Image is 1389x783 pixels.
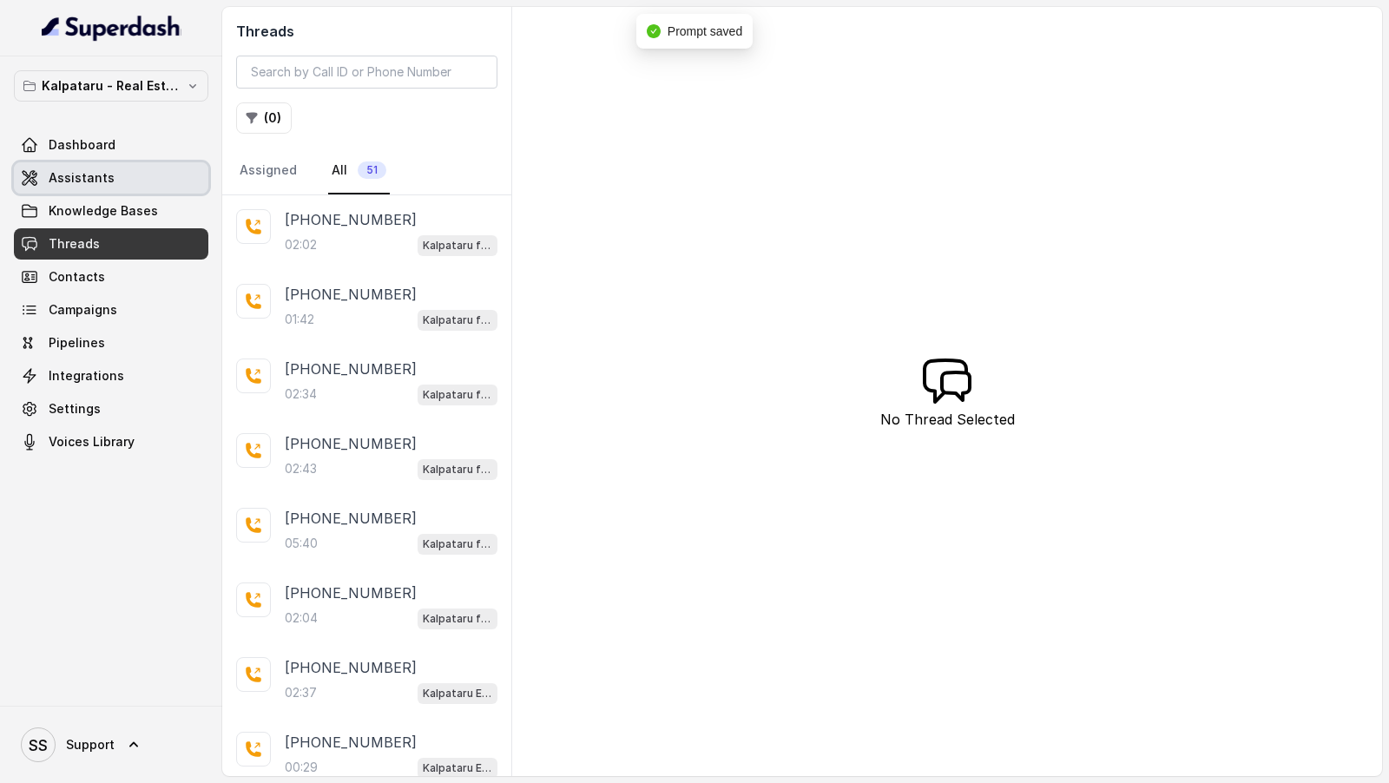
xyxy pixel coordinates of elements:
[285,535,318,552] p: 05:40
[285,582,417,603] p: [PHONE_NUMBER]
[14,195,208,227] a: Knowledge Bases
[285,732,417,753] p: [PHONE_NUMBER]
[14,426,208,457] a: Voices Library
[285,460,317,477] p: 02:43
[285,209,417,230] p: [PHONE_NUMBER]
[236,21,497,42] h2: Threads
[49,169,115,187] span: Assistants
[285,359,417,379] p: [PHONE_NUMBER]
[49,433,135,451] span: Voices Library
[285,311,314,328] p: 01:42
[14,294,208,326] a: Campaigns
[647,24,661,38] span: check-circle
[14,720,208,769] a: Support
[236,56,497,89] input: Search by Call ID or Phone Number
[14,261,208,293] a: Contacts
[423,461,492,478] p: Kalpataru for Squareyards
[49,268,105,286] span: Contacts
[29,736,48,754] text: SS
[66,736,115,753] span: Support
[49,367,124,385] span: Integrations
[423,536,492,553] p: Kalpataru for Squareyards
[14,327,208,359] a: Pipelines
[285,385,317,403] p: 02:34
[49,334,105,352] span: Pipelines
[423,685,492,702] p: Kalpataru English Assistant
[285,684,317,701] p: 02:37
[14,129,208,161] a: Dashboard
[285,236,317,253] p: 02:02
[423,386,492,404] p: Kalpataru for Squareyards
[285,657,417,678] p: [PHONE_NUMBER]
[285,284,417,305] p: [PHONE_NUMBER]
[668,24,742,38] span: Prompt saved
[285,759,318,776] p: 00:29
[14,228,208,260] a: Threads
[42,14,181,42] img: light.svg
[14,162,208,194] a: Assistants
[49,400,101,418] span: Settings
[236,148,300,194] a: Assigned
[328,148,390,194] a: All51
[880,409,1015,430] p: No Thread Selected
[423,760,492,777] p: Kalpataru English Assistant
[236,148,497,194] nav: Tabs
[14,70,208,102] button: Kalpataru - Real Estate
[49,202,158,220] span: Knowledge Bases
[285,433,417,454] p: [PHONE_NUMBER]
[49,301,117,319] span: Campaigns
[423,312,492,329] p: Kalpataru for Squareyards
[285,609,318,627] p: 02:04
[42,76,181,96] p: Kalpataru - Real Estate
[423,237,492,254] p: Kalpataru for Squareyards
[285,508,417,529] p: [PHONE_NUMBER]
[236,102,292,134] button: (0)
[423,610,492,628] p: Kalpataru for Squareyards
[49,235,100,253] span: Threads
[14,393,208,424] a: Settings
[14,360,208,391] a: Integrations
[49,136,115,154] span: Dashboard
[358,161,386,179] span: 51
